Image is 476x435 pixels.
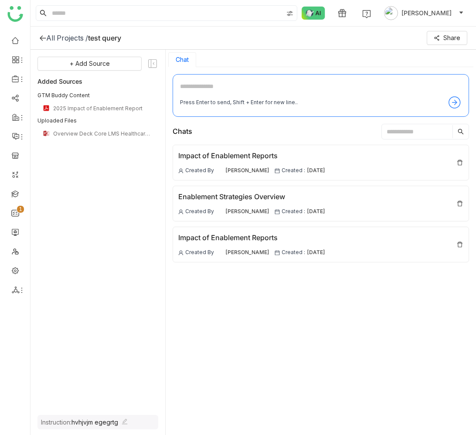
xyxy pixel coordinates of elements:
[71,418,118,426] span: hvhjvjm egegrtg
[180,99,298,107] div: Press Enter to send, Shift + Enter for new line..
[88,34,121,42] div: test query
[178,150,325,161] div: Impact of Enablement Reports
[456,200,463,207] img: delete.svg
[307,248,325,257] span: [DATE]
[41,418,118,426] div: Instruction:
[185,248,214,257] span: Created By
[427,31,467,45] button: Share
[307,167,325,175] span: [DATE]
[216,208,224,216] img: 684a9c6fde261c4b36a3dc6e
[185,167,214,175] span: Created By
[216,167,224,175] img: 684a9c6fde261c4b36a3dc6e
[443,33,460,43] span: Share
[19,205,22,214] p: 1
[37,117,158,125] div: Uploaded Files
[362,10,371,18] img: help.svg
[456,241,463,248] img: delete.svg
[17,206,24,213] nz-badge-sup: 1
[225,167,269,175] span: [PERSON_NAME]
[176,56,189,63] button: Chat
[302,7,325,20] img: ask-buddy-normal.svg
[173,126,192,137] div: Chats
[53,105,153,112] div: 2025 Impact of Enablement Report
[225,248,269,257] span: [PERSON_NAME]
[225,207,269,216] span: [PERSON_NAME]
[282,248,305,257] span: Created :
[456,159,463,166] img: delete.svg
[384,6,398,20] img: avatar
[401,8,452,18] span: [PERSON_NAME]
[178,191,325,202] div: Enablement Strategies Overview
[286,10,293,17] img: search-type.svg
[37,92,158,99] div: GTM Buddy Content
[282,167,305,175] span: Created :
[382,6,466,20] button: [PERSON_NAME]
[178,232,325,243] div: Impact of Enablement Reports
[37,76,158,86] div: Added Sources
[307,207,325,216] span: [DATE]
[70,59,110,68] span: + Add Source
[43,130,50,137] img: pptx.svg
[53,130,153,137] div: Overview Deck Core LMS Healthcare App Screen.pptx
[282,207,305,216] span: Created :
[43,105,50,112] img: pdf.svg
[216,249,224,257] img: 684a9c6fde261c4b36a3dc6e
[46,34,88,42] div: All Projects /
[185,207,214,216] span: Created By
[37,57,142,71] button: + Add Source
[7,6,23,22] img: logo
